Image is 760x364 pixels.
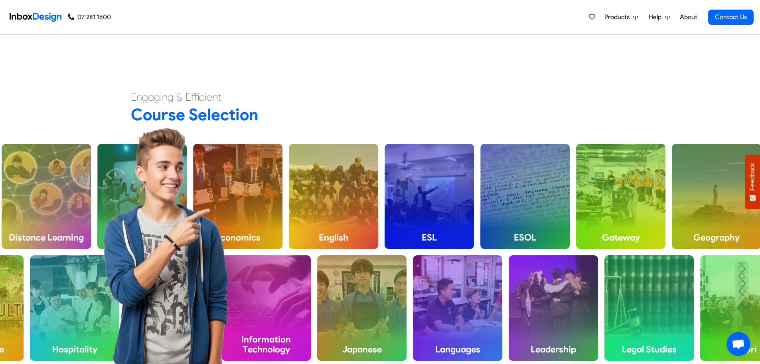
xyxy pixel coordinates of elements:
h4: Gateway [576,226,665,249]
span: Products [604,12,633,22]
h4: Languages [413,338,502,361]
h4: Legal Studies [604,338,694,361]
span: Help [649,12,665,22]
button: Feedback - Show survey [745,155,760,209]
h2: Course Selection [131,104,630,125]
h4: Distance Learning [2,226,91,249]
h4: Hospitality [30,338,119,361]
h4: ESOL [480,226,570,249]
h4: Economics [193,226,282,249]
h4: ESL [385,226,474,249]
h4: Japanese [317,338,407,361]
a: 07 281 1600 [68,12,111,22]
a: Products [601,9,641,25]
h4: Engaging & Efficient [131,90,630,104]
a: Help [646,9,673,25]
a: Open chat [726,332,750,356]
h4: English [289,226,378,249]
a: Contact Us [708,10,754,25]
span: Feedback [749,163,756,191]
h4: Leadership [509,338,598,361]
a: About [677,9,699,25]
h4: Information Technology [221,328,311,361]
